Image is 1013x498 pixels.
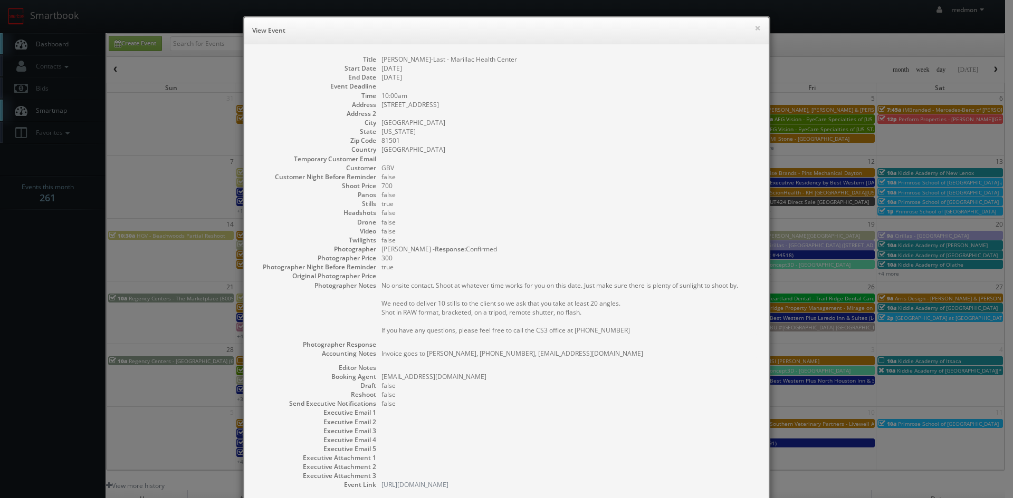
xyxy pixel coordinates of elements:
b: Response: [435,245,466,253]
dd: [GEOGRAPHIC_DATA] [381,118,758,127]
dt: Time [255,91,376,100]
dd: false [381,172,758,181]
dt: Address 2 [255,109,376,118]
dt: Executive Email 1 [255,408,376,417]
dd: [DATE] [381,64,758,73]
dt: Draft [255,381,376,390]
dt: Event Link [255,480,376,489]
dt: Twilights [255,236,376,245]
dt: Photographer Response [255,340,376,349]
dt: Start Date [255,64,376,73]
dt: Title [255,55,376,64]
dd: false [381,208,758,217]
dt: Headshots [255,208,376,217]
dd: true [381,262,758,271]
pre: Invoice goes to [PERSON_NAME], [PHONE_NUMBER], [EMAIL_ADDRESS][DOMAIN_NAME] [381,349,758,358]
dt: Customer Night Before Reminder [255,172,376,181]
dt: Send Executive Notifications [255,399,376,408]
dt: State [255,127,376,136]
dt: Temporary Customer Email [255,154,376,163]
dt: Photographer Price [255,253,376,262]
dt: Shoot Price [255,181,376,190]
dd: 10:00am [381,91,758,100]
dd: false [381,399,758,408]
dd: 81501 [381,136,758,145]
dd: [DATE] [381,73,758,82]
dd: false [381,227,758,236]
dt: Editor Notes [255,363,376,372]
dt: Photographer Notes [255,281,376,290]
dd: [EMAIL_ADDRESS][DOMAIN_NAME] [381,372,758,381]
dt: City [255,118,376,127]
dt: Video [255,227,376,236]
dd: [US_STATE] [381,127,758,136]
dt: Photographer Night Before Reminder [255,262,376,271]
dd: [STREET_ADDRESS] [381,100,758,109]
dt: Event Deadline [255,82,376,91]
dt: Executive Email 5 [255,444,376,453]
dt: Executive Email 3 [255,426,376,435]
dd: 300 [381,253,758,262]
dd: GBV [381,163,758,172]
dd: true [381,199,758,208]
dd: [GEOGRAPHIC_DATA] [381,145,758,154]
dd: false [381,236,758,245]
dt: Address [255,100,376,109]
dd: 700 [381,181,758,190]
dt: Executive Email 2 [255,417,376,426]
dd: [PERSON_NAME]-Last - Marillac Health Center [381,55,758,64]
dd: [PERSON_NAME] - Confirmed [381,245,758,253]
h6: View Event [252,25,761,36]
dt: Country [255,145,376,154]
dt: Accounting Notes [255,349,376,358]
dt: Executive Attachment 1 [255,453,376,462]
dt: Original Photographer Price [255,271,376,280]
dt: Zip Code [255,136,376,145]
a: [URL][DOMAIN_NAME] [381,480,448,489]
dt: Reshoot [255,390,376,399]
dt: Customer [255,163,376,172]
dt: Photographer [255,245,376,253]
button: × [754,24,761,32]
dd: false [381,190,758,199]
dt: Drone [255,218,376,227]
dd: false [381,390,758,399]
dt: Booking Agent [255,372,376,381]
dt: Executive Attachment 3 [255,471,376,480]
dt: Executive Attachment 2 [255,462,376,471]
dd: false [381,218,758,227]
dd: false [381,381,758,390]
dt: Panos [255,190,376,199]
dt: Executive Email 4 [255,435,376,444]
dt: Stills [255,199,376,208]
dt: End Date [255,73,376,82]
pre: No onsite contact. Shoot at whatever time works for you on this date. Just make sure there is ple... [381,281,758,335]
